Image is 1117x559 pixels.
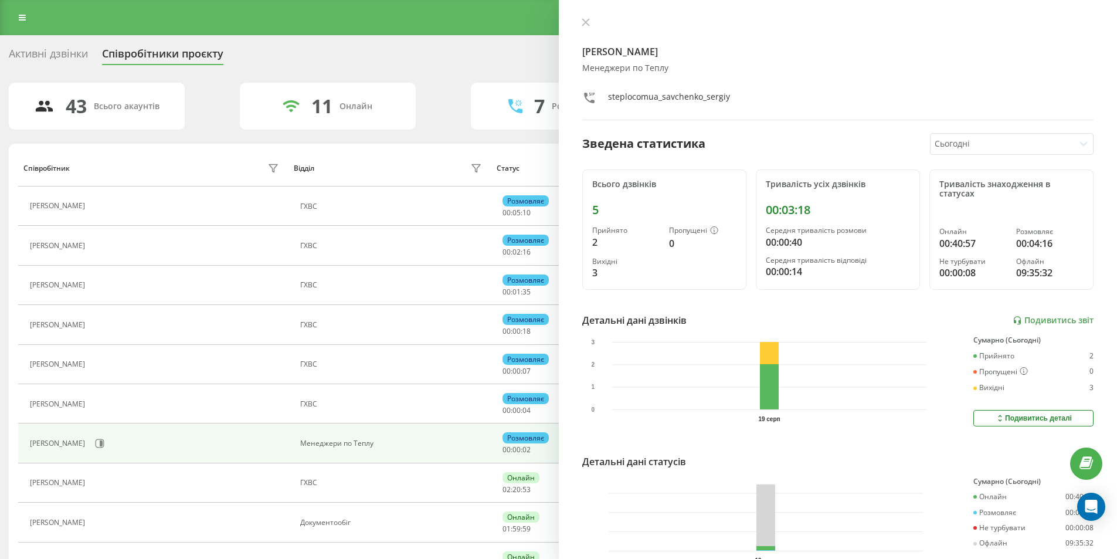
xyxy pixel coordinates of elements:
div: 00:00:14 [766,265,910,279]
div: Офлайн [973,539,1007,547]
div: 2 [1089,352,1094,360]
div: Прийнято [592,226,660,235]
div: [PERSON_NAME] [30,281,88,289]
div: 00:00:40 [766,235,910,249]
span: 01 [503,524,511,534]
span: 00 [503,208,511,218]
div: ГХВС [300,321,485,329]
div: 11 [311,95,332,117]
div: 00:00:08 [1065,524,1094,532]
div: : : [503,209,531,217]
div: Онлайн [973,493,1007,501]
span: 07 [522,366,531,376]
div: Вихідні [973,384,1004,392]
div: Менеджери по Теплу [300,439,485,448]
div: Пропущені [973,367,1028,377]
div: 00:40:57 [939,236,1007,250]
span: 00 [512,405,521,415]
div: Тривалість усіх дзвінків [766,179,910,189]
span: 00 [503,287,511,297]
div: Подивитись деталі [995,414,1072,423]
div: Розмовляє [1016,228,1084,236]
div: [PERSON_NAME] [30,519,88,527]
text: 1 [591,384,595,390]
span: 00 [503,247,511,257]
div: Співробітники проєкту [102,48,223,66]
span: 00 [503,445,511,455]
div: Прийнято [973,352,1014,360]
div: : : [503,367,531,375]
div: 00:40:57 [1065,493,1094,501]
div: : : [503,327,531,336]
div: 09:35:32 [1065,539,1094,547]
div: steplocomua_savchenko_sergiy [608,91,730,108]
div: ГХВС [300,360,485,368]
span: 53 [522,485,531,494]
div: Open Intercom Messenger [1077,493,1105,521]
div: [PERSON_NAME] [30,400,88,408]
div: 00:00:08 [939,266,1007,280]
div: Онлайн [339,101,372,111]
div: [PERSON_NAME] [30,360,88,368]
div: ГХВС [300,281,485,289]
div: : : [503,406,531,415]
div: Документообіг [300,519,485,527]
span: 00 [512,366,521,376]
div: Розмовляє [503,393,549,404]
div: Детальні дані дзвінків [582,313,687,327]
div: Розмовляє [503,235,549,246]
div: [PERSON_NAME] [30,439,88,448]
div: 7 [534,95,545,117]
span: 02 [512,247,521,257]
div: Розмовляє [503,195,549,206]
div: Розмовляє [503,275,549,286]
div: Не турбувати [973,524,1026,532]
div: : : [503,525,531,533]
text: 3 [591,339,595,345]
div: [PERSON_NAME] [30,479,88,487]
div: Зведена статистика [582,135,705,153]
span: 00 [503,366,511,376]
span: 00 [512,326,521,336]
div: Співробітник [23,164,70,172]
span: 16 [522,247,531,257]
span: 02 [503,485,511,494]
div: 00:03:18 [766,203,910,217]
span: 59 [522,524,531,534]
div: 00:04:16 [1016,236,1084,250]
div: Сумарно (Сьогодні) [973,336,1094,344]
span: 04 [522,405,531,415]
span: 59 [512,524,521,534]
div: Менеджери по Теплу [582,63,1094,73]
div: [PERSON_NAME] [30,242,88,250]
div: Розмовляє [973,509,1016,517]
div: 5 [592,203,736,217]
span: 00 [503,405,511,415]
div: Вихідні [592,258,660,266]
span: 35 [522,287,531,297]
div: Всього акаунтів [94,101,159,111]
div: Розмовляють [552,101,609,111]
div: : : [503,486,531,494]
div: ГХВС [300,400,485,408]
div: Тривалість знаходження в статусах [939,179,1084,199]
div: ГХВС [300,479,485,487]
text: 2 [591,361,595,368]
span: 00 [512,445,521,455]
div: 43 [66,95,87,117]
span: 01 [512,287,521,297]
div: Пропущені [669,226,736,236]
div: Не турбувати [939,258,1007,266]
div: 2 [592,235,660,249]
div: Активні дзвінки [9,48,88,66]
div: 0 [669,236,736,250]
div: 09:35:32 [1016,266,1084,280]
div: Середня тривалість відповіді [766,256,910,265]
div: 3 [1089,384,1094,392]
h4: [PERSON_NAME] [582,45,1094,59]
span: 00 [503,326,511,336]
div: 0 [1089,367,1094,377]
div: Онлайн [939,228,1007,236]
span: 18 [522,326,531,336]
div: Розмовляє [503,314,549,325]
